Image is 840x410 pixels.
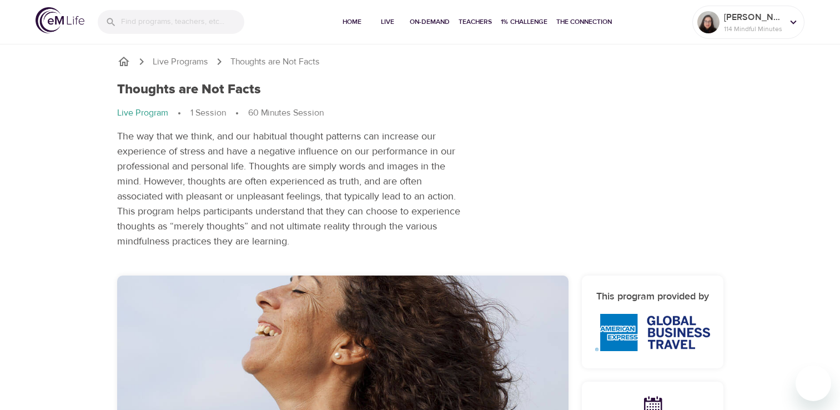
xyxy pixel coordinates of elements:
[724,11,783,24] p: [PERSON_NAME]
[595,289,710,305] h6: This program provided by
[595,314,710,351] img: AmEx%20GBT%20logo.png
[121,10,244,34] input: Find programs, teachers, etc...
[36,7,84,33] img: logo
[117,129,465,249] p: The way that we think, and our habitual thought patterns can increase our experience of stress an...
[459,16,492,28] span: Teachers
[248,107,324,119] p: 60 Minutes Session
[374,16,401,28] span: Live
[796,366,831,401] iframe: Button to launch messaging window
[724,24,783,34] p: 114 Mindful Minutes
[153,56,208,68] a: Live Programs
[117,107,465,120] nav: breadcrumb
[117,82,261,98] h1: Thoughts are Not Facts
[117,107,168,119] p: Live Program
[339,16,365,28] span: Home
[501,16,547,28] span: 1% Challenge
[230,56,320,68] p: Thoughts are Not Facts
[556,16,612,28] span: The Connection
[117,55,723,68] nav: breadcrumb
[697,11,720,33] img: Remy Sharp
[190,107,226,119] p: 1 Session
[410,16,450,28] span: On-Demand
